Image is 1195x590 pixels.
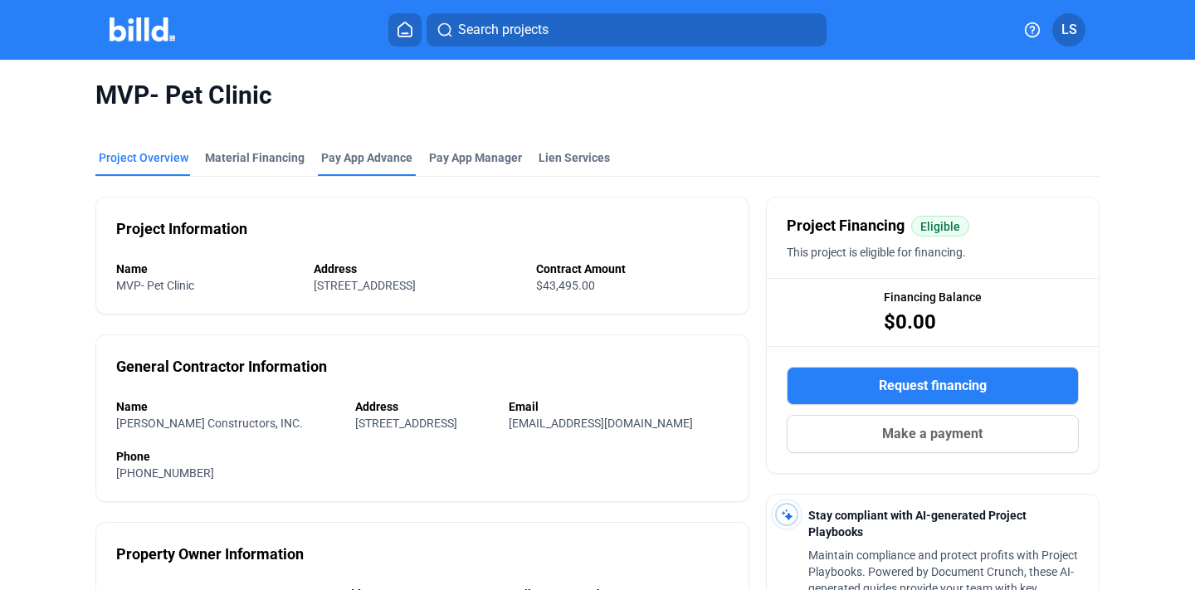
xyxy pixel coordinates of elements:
[110,17,175,41] img: Billd Company Logo
[116,398,339,415] div: Name
[884,309,936,335] span: $0.00
[787,214,905,237] span: Project Financing
[539,149,610,166] div: Lien Services
[1061,20,1077,40] span: LS
[116,355,327,378] div: General Contractor Information
[321,149,412,166] div: Pay App Advance
[911,216,969,236] mat-chip: Eligible
[116,543,304,566] div: Property Owner Information
[116,279,194,292] span: MVP- Pet Clinic
[884,289,982,305] span: Financing Balance
[882,424,983,444] span: Make a payment
[787,415,1079,453] button: Make a payment
[787,367,1079,405] button: Request financing
[116,448,729,465] div: Phone
[1052,13,1085,46] button: LS
[427,13,827,46] button: Search projects
[95,80,1100,111] span: MVP- Pet Clinic
[536,261,729,277] div: Contract Amount
[509,417,693,430] span: [EMAIL_ADDRESS][DOMAIN_NAME]
[355,398,493,415] div: Address
[314,279,416,292] span: [STREET_ADDRESS]
[458,20,549,40] span: Search projects
[314,261,519,277] div: Address
[536,279,595,292] span: $43,495.00
[509,398,729,415] div: Email
[116,417,303,430] span: [PERSON_NAME] Constructors, INC.
[355,417,457,430] span: [STREET_ADDRESS]
[879,376,987,396] span: Request financing
[99,149,188,166] div: Project Overview
[429,149,522,166] span: Pay App Manager
[116,466,214,480] span: [PHONE_NUMBER]
[116,217,247,241] div: Project Information
[808,509,1027,539] span: Stay compliant with AI-generated Project Playbooks
[787,246,966,259] span: This project is eligible for financing.
[205,149,305,166] div: Material Financing
[116,261,297,277] div: Name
